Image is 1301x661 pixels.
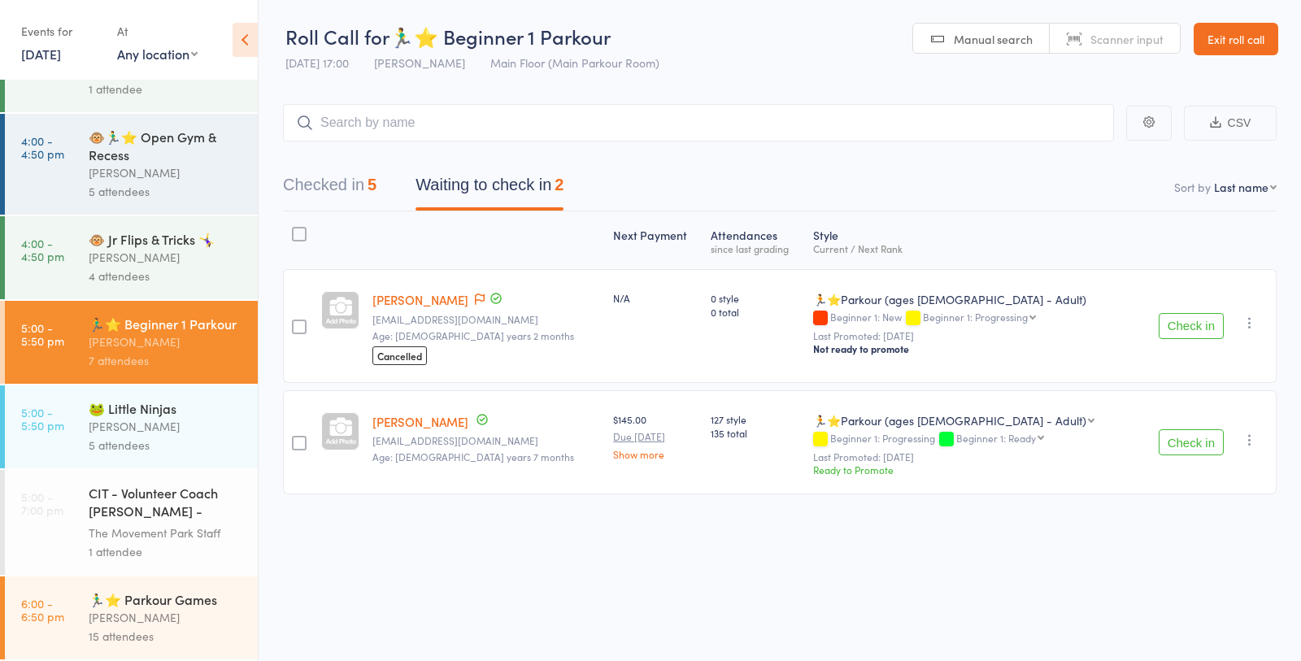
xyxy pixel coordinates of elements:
[89,484,244,524] div: CIT - Volunteer Coach [PERSON_NAME] - [PERSON_NAME]
[711,305,800,319] span: 0 total
[89,351,244,370] div: 7 attendees
[89,399,244,417] div: 🐸 Little Ninjas
[283,167,376,211] button: Checked in5
[89,163,244,182] div: [PERSON_NAME]
[1194,23,1278,55] a: Exit roll call
[285,23,389,50] span: Roll Call for
[555,176,563,194] div: 2
[89,80,244,98] div: 1 attendee
[954,31,1033,47] span: Manual search
[89,315,244,333] div: 🏃‍♂️⭐ Beginner 1 Parkour
[813,412,1086,428] div: 🏃⭐Parkour (ages [DEMOGRAPHIC_DATA] - Adult)
[813,243,1130,254] div: Current / Next Rank
[813,342,1130,355] div: Not ready to promote
[372,435,600,446] small: gartelena86@gmail.com
[21,134,64,160] time: 4:00 - 4:50 pm
[389,23,611,50] span: 🏃‍♂️⭐ Beginner 1 Parkour
[813,433,1130,446] div: Beginner 1: Progressing
[372,314,600,325] small: turbomaggie@gmail.com
[813,311,1130,325] div: Beginner 1: New
[89,333,244,351] div: [PERSON_NAME]
[813,451,1130,463] small: Last Promoted: [DATE]
[5,470,258,575] a: 5:00 -7:00 pmCIT - Volunteer Coach [PERSON_NAME] - [PERSON_NAME]The Movement Park Staff1 attendee
[5,114,258,215] a: 4:00 -4:50 pm🐵🏃‍♂️⭐ Open Gym & Recess[PERSON_NAME]5 attendees
[89,590,244,608] div: 🏃‍♂️⭐ Parkour Games
[416,167,563,211] button: Waiting to check in2
[1159,429,1224,455] button: Check in
[1174,179,1211,195] label: Sort by
[89,248,244,267] div: [PERSON_NAME]
[21,406,64,432] time: 5:00 - 5:50 pm
[89,627,244,646] div: 15 attendees
[21,18,101,45] div: Events for
[89,524,244,542] div: The Movement Park Staff
[923,311,1028,322] div: Beginner 1: Progressing
[490,54,659,71] span: Main Floor (Main Parkour Room)
[117,45,198,63] div: Any location
[368,176,376,194] div: 5
[89,542,244,561] div: 1 attendee
[613,291,698,305] div: N/A
[117,18,198,45] div: At
[711,243,800,254] div: since last grading
[89,436,244,454] div: 5 attendees
[613,431,698,442] small: Due [DATE]
[89,230,244,248] div: 🐵 Jr Flips & Tricks 🤸‍♀️
[89,417,244,436] div: [PERSON_NAME]
[374,54,465,71] span: [PERSON_NAME]
[89,182,244,201] div: 5 attendees
[21,490,63,516] time: 5:00 - 7:00 pm
[613,449,698,459] a: Show more
[711,291,800,305] span: 0 style
[21,597,64,623] time: 6:00 - 6:50 pm
[711,426,800,440] span: 135 total
[372,291,468,308] a: [PERSON_NAME]
[711,412,800,426] span: 127 style
[813,291,1130,307] div: 🏃⭐Parkour (ages [DEMOGRAPHIC_DATA] - Adult)
[613,412,698,459] div: $145.00
[372,413,468,430] a: [PERSON_NAME]
[813,330,1130,341] small: Last Promoted: [DATE]
[1214,179,1268,195] div: Last name
[5,385,258,468] a: 5:00 -5:50 pm🐸 Little Ninjas[PERSON_NAME]5 attendees
[21,321,64,347] time: 5:00 - 5:50 pm
[89,608,244,627] div: [PERSON_NAME]
[5,576,258,659] a: 6:00 -6:50 pm🏃‍♂️⭐ Parkour Games[PERSON_NAME]15 attendees
[372,328,574,342] span: Age: [DEMOGRAPHIC_DATA] years 2 months
[89,267,244,285] div: 4 attendees
[1159,313,1224,339] button: Check in
[89,128,244,163] div: 🐵🏃‍♂️⭐ Open Gym & Recess
[5,301,258,384] a: 5:00 -5:50 pm🏃‍♂️⭐ Beginner 1 Parkour[PERSON_NAME]7 attendees
[704,219,807,262] div: Atten­dances
[285,54,349,71] span: [DATE] 17:00
[5,216,258,299] a: 4:00 -4:50 pm🐵 Jr Flips & Tricks 🤸‍♀️[PERSON_NAME]4 attendees
[607,219,704,262] div: Next Payment
[1184,106,1277,141] button: CSV
[372,450,574,463] span: Age: [DEMOGRAPHIC_DATA] years 7 months
[21,45,61,63] a: [DATE]
[956,433,1036,443] div: Beginner 1: Ready
[1090,31,1164,47] span: Scanner input
[21,237,64,263] time: 4:00 - 4:50 pm
[283,104,1114,141] input: Search by name
[813,463,1130,476] div: Ready to Promote
[807,219,1137,262] div: Style
[372,346,427,365] span: Cancelled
